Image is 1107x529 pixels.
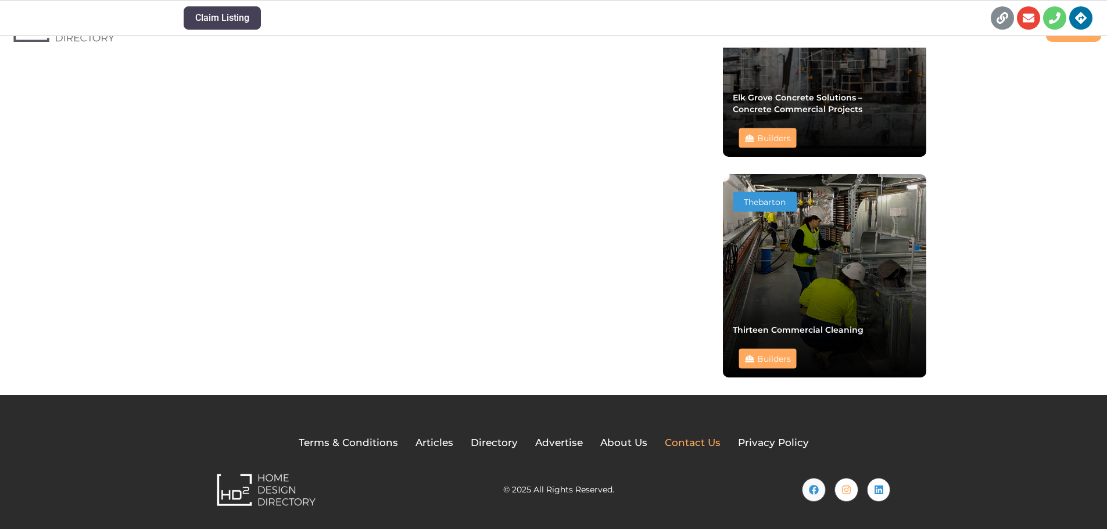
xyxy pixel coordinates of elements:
a: Advertise [535,436,583,451]
a: Builders [757,132,791,143]
a: Terms & Conditions [299,436,398,451]
div: Thebarton [739,197,791,206]
a: Privacy Policy [738,436,809,451]
a: Contact Us [665,436,721,451]
a: Articles [415,436,453,451]
a: Builders [757,353,791,364]
h2: © 2025 All Rights Reserved. [503,485,614,494]
a: Thirteen Commercial Cleaning [733,324,864,334]
a: Elk Grove Concrete Solutions – Concrete Commercial Projects [733,92,862,114]
button: Claim Listing [184,6,261,30]
a: About Us [600,436,647,451]
a: Directory [471,436,518,451]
